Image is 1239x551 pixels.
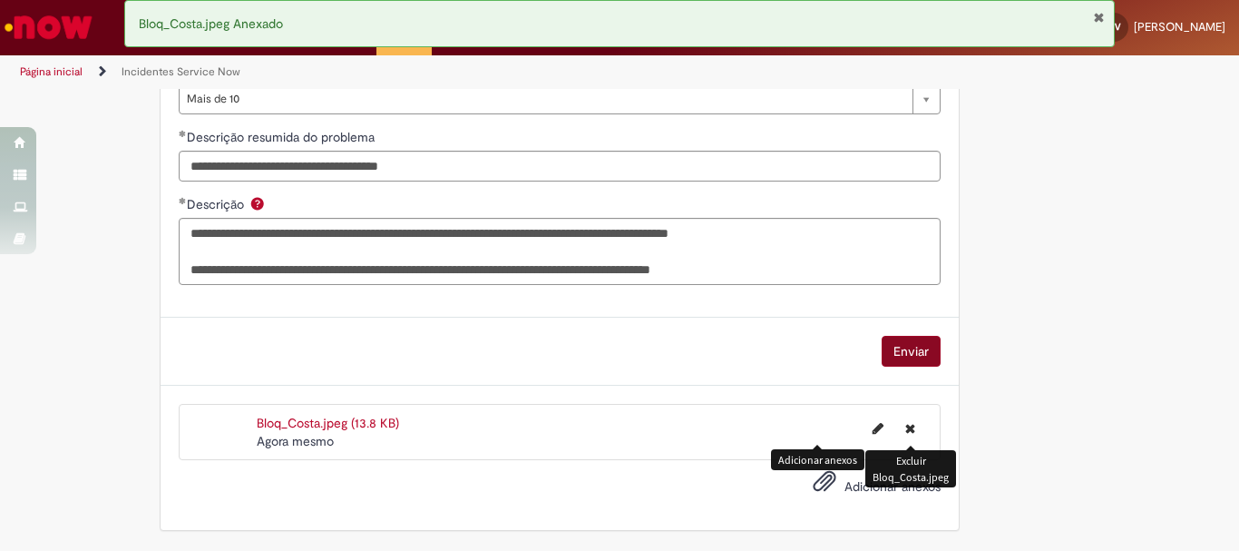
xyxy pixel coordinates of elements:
[179,130,187,137] span: Obrigatório Preenchido
[187,196,248,212] span: Descrição
[20,64,83,79] a: Página inicial
[257,433,334,449] time: 29/09/2025 19:42:00
[187,84,903,113] span: Mais de 10
[122,64,240,79] a: Incidentes Service Now
[179,151,941,182] input: Descrição resumida do problema
[2,9,95,45] img: ServiceNow
[771,449,864,470] div: Adicionar anexos
[257,433,334,449] span: Agora mesmo
[257,415,399,431] a: Bloq_Costa.jpeg (13.8 KB)
[1093,10,1105,25] button: Fechar Notificação
[179,197,187,204] span: Obrigatório Preenchido
[894,414,926,443] button: Excluir Bloq_Costa.jpeg
[1134,19,1225,34] span: [PERSON_NAME]
[14,55,813,89] ul: Trilhas de página
[882,336,941,367] button: Enviar
[865,450,956,487] div: Excluir Bloq_Costa.jpeg
[862,414,894,443] button: Editar nome de arquivo Bloq_Costa.jpeg
[247,196,268,211] span: Ajuda para Descrição
[808,465,841,507] button: Adicionar anexos
[139,15,283,32] span: Bloq_Costa.jpeg Anexado
[187,129,378,145] span: Descrição resumida do problema
[179,218,941,285] textarea: Descrição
